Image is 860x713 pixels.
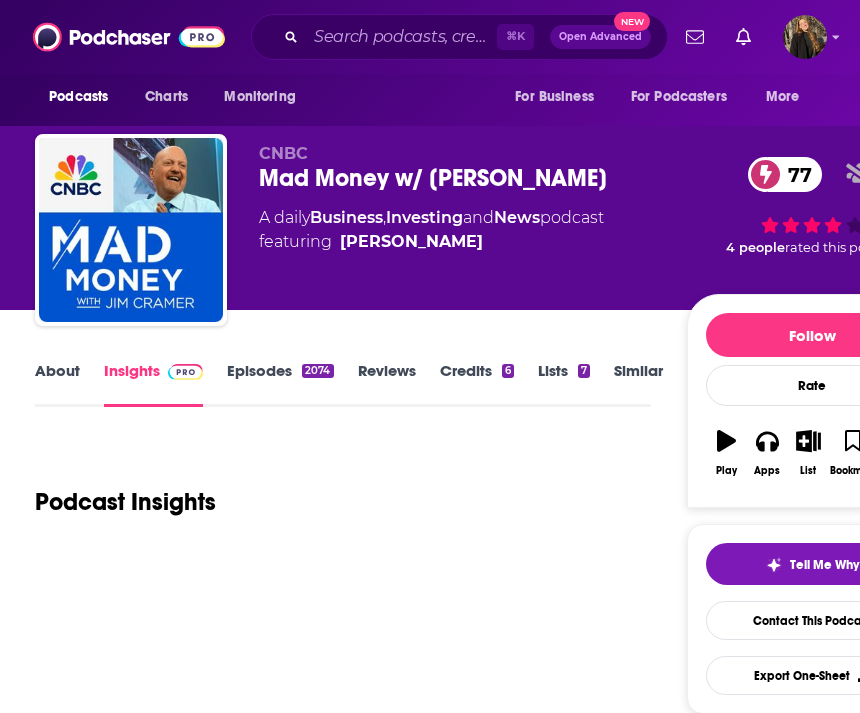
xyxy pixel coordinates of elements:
[748,157,822,192] a: 77
[716,465,737,477] div: Play
[49,83,108,111] span: Podcasts
[614,361,663,407] a: Similar
[259,206,604,254] div: A daily podcast
[754,465,780,477] div: Apps
[39,138,223,322] img: Mad Money w/ Jim Cramer
[497,24,534,50] span: ⌘ K
[501,78,619,116] button: open menu
[706,417,747,489] button: Play
[783,15,827,59] button: Show profile menu
[747,417,788,489] button: Apps
[783,15,827,59] img: User Profile
[440,361,514,407] a: Credits6
[800,465,816,477] div: List
[386,208,463,227] a: Investing
[550,25,651,49] button: Open AdvancedNew
[559,32,642,42] span: Open Advanced
[310,208,383,227] a: Business
[783,15,827,59] span: Logged in as anamarquis
[502,364,514,378] div: 6
[788,417,829,489] button: List
[104,361,203,407] a: InsightsPodchaser Pro
[515,83,594,111] span: For Business
[306,21,497,53] input: Search podcasts, credits, & more...
[259,144,308,163] span: CNBC
[383,208,386,227] span: ,
[790,557,859,573] span: Tell Me Why
[33,18,225,56] img: Podchaser - Follow, Share and Rate Podcasts
[768,157,822,192] span: 77
[35,487,216,517] h1: Podcast Insights
[259,230,604,254] span: featuring
[227,361,333,407] a: Episodes2074
[251,14,668,60] div: Search podcasts, credits, & more...
[358,361,416,407] a: Reviews
[35,78,134,116] button: open menu
[132,78,200,116] a: Charts
[618,78,756,116] button: open menu
[210,78,321,116] button: open menu
[494,208,540,227] a: News
[752,78,825,116] button: open menu
[224,83,295,111] span: Monitoring
[726,240,785,255] span: 4 people
[614,12,650,31] span: New
[340,230,483,254] a: [PERSON_NAME]
[766,83,800,111] span: More
[728,20,759,54] a: Show notifications dropdown
[302,364,333,378] div: 2074
[678,20,712,54] a: Show notifications dropdown
[538,361,590,407] a: Lists7
[168,364,203,380] img: Podchaser Pro
[145,83,188,111] span: Charts
[766,557,782,573] img: tell me why sparkle
[631,83,727,111] span: For Podcasters
[578,364,590,378] div: 7
[463,208,494,227] span: and
[35,361,80,407] a: About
